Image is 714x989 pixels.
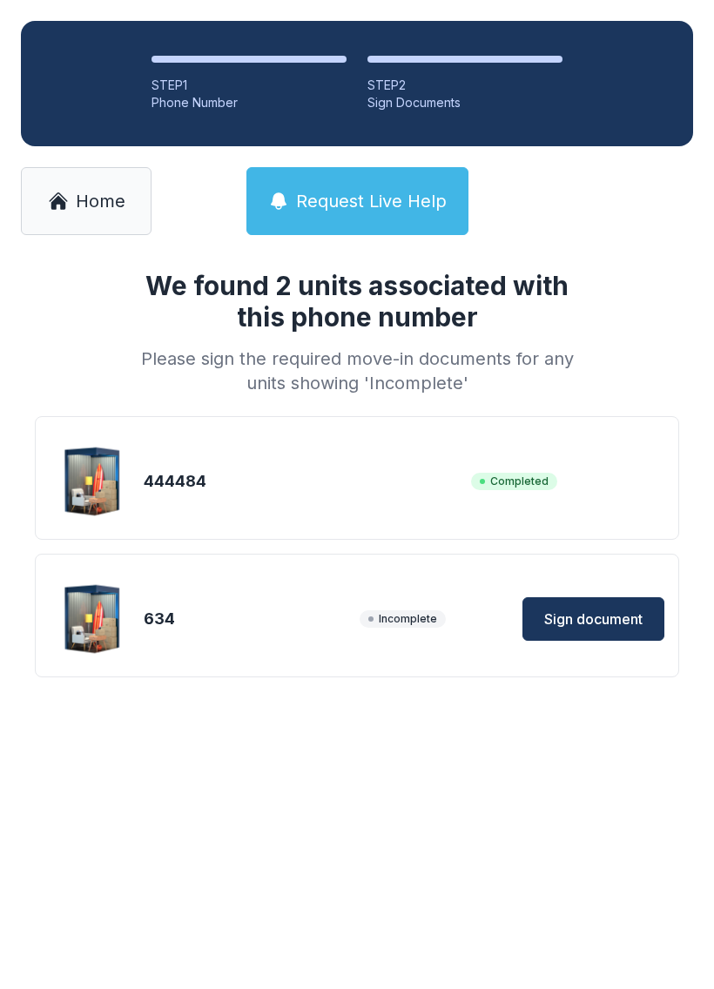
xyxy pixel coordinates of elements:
div: STEP 2 [367,77,562,94]
h1: We found 2 units associated with this phone number [134,270,580,333]
div: Please sign the required move-in documents for any units showing 'Incomplete' [134,346,580,395]
span: Sign document [544,609,643,629]
span: Completed [471,473,557,490]
div: 444484 [144,469,464,494]
div: Phone Number [152,94,347,111]
div: STEP 1 [152,77,347,94]
span: Request Live Help [296,189,447,213]
div: Sign Documents [367,94,562,111]
span: Incomplete [360,610,446,628]
div: 634 [144,607,353,631]
span: Home [76,189,125,213]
